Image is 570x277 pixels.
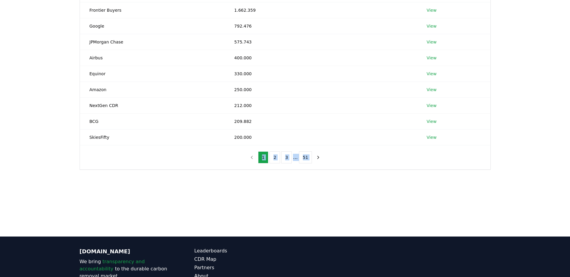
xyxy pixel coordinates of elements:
td: BCG [80,113,225,129]
td: Google [80,18,225,34]
td: 575.743 [225,34,417,50]
td: Frontier Buyers [80,2,225,18]
li: ... [293,154,297,161]
td: 212.000 [225,97,417,113]
a: View [427,103,437,109]
a: View [427,87,437,93]
td: 250.000 [225,82,417,97]
button: 51 [299,151,312,163]
a: Leaderboards [194,247,285,255]
p: [DOMAIN_NAME] [80,247,170,256]
a: View [427,71,437,77]
td: Equinor [80,66,225,82]
a: View [427,7,437,13]
button: next page [313,151,323,163]
td: NextGen CDR [80,97,225,113]
button: 3 [281,151,292,163]
a: CDR Map [194,256,285,263]
td: Airbus [80,50,225,66]
td: JPMorgan Chase [80,34,225,50]
button: 2 [270,151,280,163]
button: 1 [258,151,269,163]
td: 1.662.359 [225,2,417,18]
a: View [427,134,437,140]
td: 330.000 [225,66,417,82]
td: 200.000 [225,129,417,145]
td: 209.882 [225,113,417,129]
td: Amazon [80,82,225,97]
td: 792.476 [225,18,417,34]
a: Partners [194,264,285,271]
td: SkiesFifty [80,129,225,145]
a: View [427,55,437,61]
a: View [427,118,437,124]
a: View [427,39,437,45]
span: transparency and accountability [80,259,145,272]
a: View [427,23,437,29]
td: 400.000 [225,50,417,66]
